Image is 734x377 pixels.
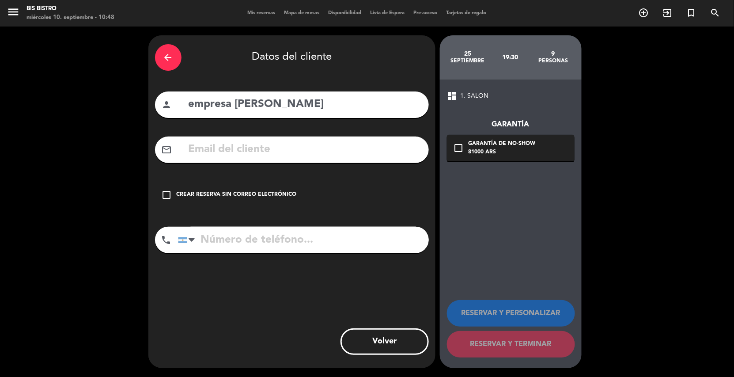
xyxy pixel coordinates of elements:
div: Garantía [447,119,575,130]
div: 9 [532,50,575,57]
i: check_box_outline_blank [454,143,464,153]
div: 19:30 [489,42,532,73]
div: Bis Bistro [26,4,114,13]
div: 25 [446,50,489,57]
button: menu [7,5,20,22]
div: 81000 ARS [469,148,536,157]
button: RESERVAR Y TERMINAR [447,331,575,358]
input: Nombre del cliente [188,95,422,114]
i: add_circle_outline [639,8,649,18]
i: turned_in_not [686,8,697,18]
div: septiembre [446,57,489,65]
div: miércoles 10. septiembre - 10:48 [26,13,114,22]
i: exit_to_app [662,8,673,18]
div: Datos del cliente [155,42,429,73]
i: arrow_back [163,52,174,63]
i: person [162,99,172,110]
i: menu [7,5,20,19]
div: Garantía de no-show [469,140,536,149]
span: 1. SALON [461,91,489,101]
div: personas [532,57,575,65]
i: mail_outline [162,145,172,155]
i: search [710,8,721,18]
input: Número de teléfono... [178,227,429,253]
button: Volver [341,328,429,355]
span: Tarjetas de regalo [442,11,491,15]
span: Lista de Espera [366,11,409,15]
input: Email del cliente [188,141,422,159]
i: phone [161,235,172,245]
span: Disponibilidad [324,11,366,15]
div: Argentina: +54 [178,227,199,253]
i: check_box_outline_blank [162,190,172,200]
span: dashboard [447,91,458,101]
span: Mapa de mesas [280,11,324,15]
span: Mis reservas [243,11,280,15]
div: Crear reserva sin correo electrónico [177,190,297,199]
span: Pre-acceso [409,11,442,15]
button: RESERVAR Y PERSONALIZAR [447,300,575,327]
